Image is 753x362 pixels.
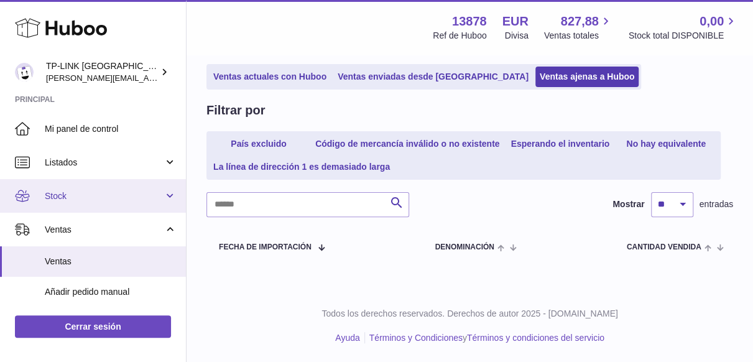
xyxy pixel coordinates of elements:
div: Divisa [505,30,529,42]
span: 0,00 [700,13,724,30]
span: Mi panel de control [45,123,177,135]
p: Todos los derechos reservados. Derechos de autor 2025 - [DOMAIN_NAME] [196,308,743,320]
label: Mostrar [612,198,644,210]
li: y [365,332,604,344]
span: Denominación [435,243,494,251]
a: No hay equivalente [616,134,716,154]
span: Listados [45,157,164,169]
a: Código de mercancía inválido o no existente [311,134,504,154]
span: [PERSON_NAME][EMAIL_ADDRESS][DOMAIN_NAME] [46,73,249,83]
a: La línea de dirección 1 es demasiado larga [209,157,394,177]
span: Stock [45,190,164,202]
a: País excluido [209,134,308,154]
a: 0,00 Stock total DISPONIBLE [629,13,738,42]
span: Fecha de importación [219,243,312,251]
img: celia.yan@tp-link.com [15,63,34,81]
span: Añadir pedido manual [45,286,177,298]
span: Stock total DISPONIBLE [629,30,738,42]
a: Esperando el inventario [506,134,614,154]
div: Ref de Huboo [433,30,486,42]
span: entradas [700,198,733,210]
a: Términos y condiciones del servicio [467,333,604,343]
a: Ventas enviadas desde [GEOGRAPHIC_DATA] [333,67,533,87]
a: 827,88 Ventas totales [544,13,613,42]
a: Ventas ajenas a Huboo [535,67,639,87]
div: TP-LINK [GEOGRAPHIC_DATA], SOCIEDAD LIMITADA [46,60,158,84]
strong: 13878 [452,13,487,30]
h2: Filtrar por [206,102,265,119]
span: Cantidad vendida [627,243,701,251]
a: Cerrar sesión [15,315,171,338]
span: Ventas [45,256,177,267]
span: 827,88 [561,13,599,30]
a: Ayuda [335,333,359,343]
a: Ventas actuales con Huboo [209,67,331,87]
span: Ventas [45,224,164,236]
strong: EUR [502,13,529,30]
span: Ventas totales [544,30,613,42]
a: Términos y Condiciones [369,333,463,343]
